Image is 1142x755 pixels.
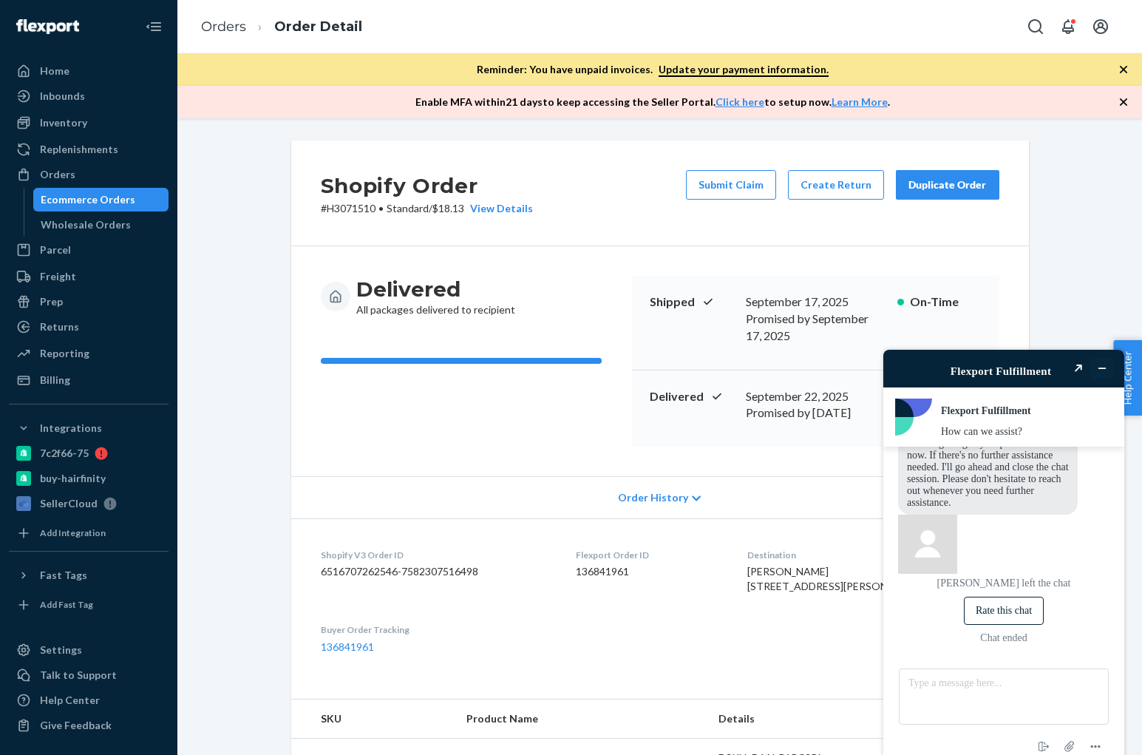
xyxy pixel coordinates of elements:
[746,404,886,421] p: Promised by [DATE]
[1086,12,1115,41] button: Open account menu
[192,405,216,424] button: Attach file
[33,213,169,237] a: Wholesale Orders
[40,243,71,257] div: Parcel
[9,441,169,465] a: 7c2f66-75
[908,177,987,192] div: Duplicate Order
[40,89,85,104] div: Inbounds
[387,202,429,214] span: Standard
[40,115,87,130] div: Inventory
[321,201,533,216] p: # H3071510 / $18.13
[321,640,374,653] a: 136841961
[576,549,724,561] dt: Flexport Order ID
[9,111,169,135] a: Inventory
[788,170,884,200] button: Create Return
[40,446,89,461] div: 7c2f66-75
[9,563,169,587] button: Fast Tags
[746,388,886,405] div: September 22, 2025
[659,63,829,77] a: Update your payment information.
[707,700,869,739] th: Details
[40,319,79,334] div: Returns
[618,490,688,505] span: Order History
[716,95,764,108] a: Click here
[41,217,131,232] div: Wholesale Orders
[650,388,734,405] p: Delivered
[40,64,69,78] div: Home
[40,142,118,157] div: Replenishments
[40,346,89,361] div: Reporting
[9,238,169,262] a: Parcel
[9,84,169,108] a: Inbounds
[40,598,93,611] div: Add Fast Tag
[40,421,102,436] div: Integrations
[321,170,533,201] h2: Shopify Order
[40,718,112,733] div: Give Feedback
[40,269,76,284] div: Freight
[218,406,242,424] button: Menu
[16,19,79,34] img: Flexport logo
[9,315,169,339] a: Returns
[9,342,169,365] a: Reporting
[321,549,553,561] dt: Shopify V3 Order ID
[40,373,70,387] div: Billing
[832,95,888,108] a: Learn More
[576,564,724,579] dd: 136841961
[9,138,169,161] a: Replenishments
[9,714,169,737] button: Give Feedback
[415,95,890,109] p: Enable MFA within 21 days to keep accessing the Seller Portal. to setup now. .
[40,668,117,683] div: Talk to Support
[9,638,169,662] a: Settings
[189,5,374,49] ol: breadcrumbs
[896,170,999,200] button: Duplicate Order
[686,170,776,200] button: Submit Claim
[139,12,169,41] button: Close Navigation
[40,568,87,583] div: Fast Tags
[746,311,886,345] p: Promised by September 17, 2025
[40,167,75,182] div: Orders
[9,368,169,392] a: Billing
[40,294,63,309] div: Prep
[747,565,925,592] span: [PERSON_NAME] [STREET_ADDRESS][PERSON_NAME]
[378,202,384,214] span: •
[40,471,106,486] div: buy-hairfinity
[746,294,886,311] div: September 17, 2025
[9,663,169,687] button: Talk to Support
[650,294,734,311] p: Shipped
[1021,12,1050,41] button: Open Search Box
[9,467,169,490] a: buy-hairfinity
[356,276,515,302] h3: Delivered
[910,294,982,311] p: On-Time
[40,643,82,657] div: Settings
[356,276,515,317] div: All packages delivered to recipient
[40,693,100,708] div: Help Center
[40,527,106,539] div: Add Integration
[464,201,533,216] button: View Details
[9,492,169,515] a: SellerCloud
[1053,12,1083,41] button: Open notifications
[33,188,169,211] a: Ecommerce Orders
[9,163,169,186] a: Orders
[477,62,829,77] p: Reminder: You have unpaid invoices.
[9,290,169,314] a: Prep
[866,332,1142,755] iframe: To enrich screen reader interactions, please activate Accessibility in Grammarly extension settings
[9,688,169,712] a: Help Center
[9,59,169,83] a: Home
[35,10,65,24] span: Chat
[321,623,553,636] dt: Buyer Order Tracking
[321,564,553,579] dd: 6516707262546-7582307516498
[455,700,706,739] th: Product Name
[9,593,169,617] a: Add Fast Tag
[9,416,169,440] button: Integrations
[41,192,135,207] div: Ecommerce Orders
